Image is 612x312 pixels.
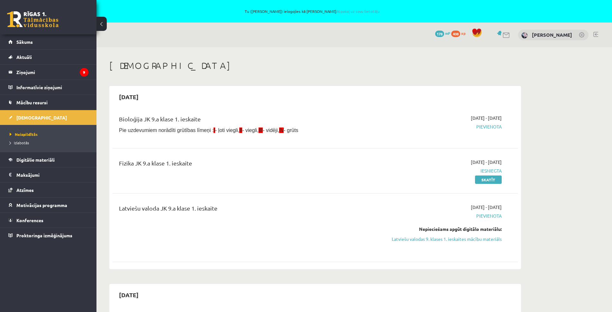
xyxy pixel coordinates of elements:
[471,115,502,121] span: [DATE] - [DATE]
[119,128,298,133] span: Pie uzdevumiem norādīti grūtības līmeņi : - ļoti viegli, - viegli, - vidēji, - grūts
[8,50,88,64] a: Aktuāli
[113,89,145,104] h2: [DATE]
[471,204,502,211] span: [DATE] - [DATE]
[8,95,88,110] a: Mācību resursi
[16,217,43,223] span: Konferences
[119,204,371,216] div: Latviešu valoda JK 9.a klase 1. ieskaite
[8,80,88,95] a: Informatīvie ziņojumi
[16,39,33,45] span: Sākums
[521,32,528,39] img: Viktorija Iļjina
[10,140,29,145] span: Izlabotās
[471,159,502,165] span: [DATE] - [DATE]
[7,11,59,27] a: Rīgas 1. Tālmācības vidusskola
[214,128,215,133] span: I
[380,167,502,174] span: Iesniegta
[532,32,572,38] a: [PERSON_NAME]
[380,226,502,232] div: Nepieciešams apgūt digitālo materiālu:
[113,287,145,302] h2: [DATE]
[80,68,88,77] i: 9
[445,31,450,36] span: mP
[109,60,521,71] h1: [DEMOGRAPHIC_DATA]
[239,128,242,133] span: II
[435,31,450,36] a: 178 mP
[16,202,67,208] span: Motivācijas programma
[8,152,88,167] a: Digitālie materiāli
[119,115,371,127] div: Bioloģija JK 9.a klase 1. ieskaite
[8,228,88,243] a: Proktoringa izmēģinājums
[16,80,88,95] legend: Informatīvie ziņojumi
[16,99,48,105] span: Mācību resursi
[16,157,55,163] span: Digitālie materiāli
[16,54,32,60] span: Aktuāli
[74,9,551,13] span: Tu ([PERSON_NAME]) ielogojies kā [PERSON_NAME]
[10,131,90,137] a: Neizpildītās
[8,34,88,49] a: Sākums
[380,236,502,242] a: Latviešu valodas 9. klases 1. ieskaites mācību materiāls
[475,175,502,184] a: Skatīt
[16,65,88,80] legend: Ziņojumi
[8,183,88,197] a: Atzīmes
[8,213,88,228] a: Konferences
[16,115,67,120] span: [DEMOGRAPHIC_DATA]
[10,140,90,146] a: Izlabotās
[336,9,380,14] a: Atpakaļ uz savu lietotāju
[451,31,469,36] a: 408 xp
[16,187,34,193] span: Atzīmes
[10,132,38,137] span: Neizpildītās
[435,31,444,37] span: 178
[8,198,88,213] a: Motivācijas programma
[380,123,502,130] span: Pievienota
[119,159,371,171] div: Fizika JK 9.a klase 1. ieskaite
[259,128,263,133] span: III
[16,232,72,238] span: Proktoringa izmēģinājums
[8,65,88,80] a: Ziņojumi9
[8,110,88,125] a: [DEMOGRAPHIC_DATA]
[8,167,88,182] a: Maksājumi
[451,31,460,37] span: 408
[279,128,284,133] span: IV
[461,31,465,36] span: xp
[16,167,88,182] legend: Maksājumi
[380,213,502,219] span: Pievienota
